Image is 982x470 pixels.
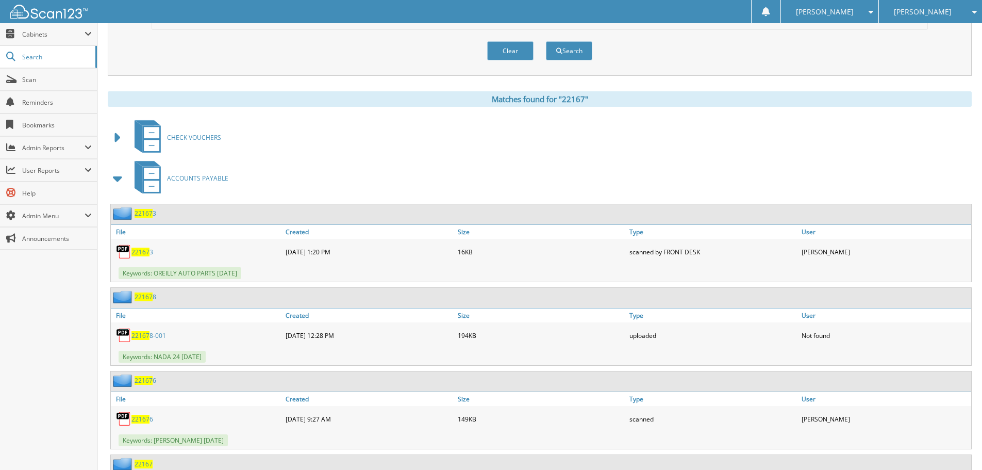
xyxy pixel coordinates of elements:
div: 194KB [455,325,627,346]
a: 221676 [131,415,153,424]
span: Help [22,189,92,198]
span: 22167 [135,293,153,301]
button: Clear [487,41,534,60]
span: 22167 [131,248,149,256]
a: Type [627,309,799,322]
span: 22167 [135,209,153,218]
span: Cabinets [22,30,85,39]
div: [DATE] 1:20 PM [283,241,455,262]
a: Size [455,392,627,406]
a: Created [283,309,455,322]
img: folder2.png [113,207,135,220]
a: Size [455,225,627,239]
img: PDF.png [116,244,131,260]
div: uploaded [627,325,799,346]
span: [PERSON_NAME] [796,9,854,15]
div: Matches found for "22167" [108,91,972,107]
span: 22167 [131,331,149,340]
span: 22167 [131,415,149,424]
a: Size [455,309,627,322]
span: Scan [22,75,92,84]
div: 16KB [455,241,627,262]
a: File [111,392,283,406]
span: Bookmarks [22,121,92,129]
iframe: Chat Widget [930,420,982,470]
div: [PERSON_NAME] [799,409,971,429]
span: Keywords: [PERSON_NAME] [DATE] [119,434,228,446]
div: Not found [799,325,971,346]
a: 221673 [135,209,156,218]
a: File [111,309,283,322]
a: ACCOUNTS PAYABLE [128,158,228,199]
a: File [111,225,283,239]
div: scanned by FRONT DESK [627,241,799,262]
button: Search [546,41,592,60]
span: Keywords: OREILLY AUTO PARTS [DATE] [119,267,241,279]
span: Admin Menu [22,212,85,220]
div: [DATE] 12:28 PM [283,325,455,346]
img: PDF.png [116,328,131,343]
a: User [799,392,971,406]
a: Created [283,392,455,406]
img: PDF.png [116,411,131,427]
a: User [799,225,971,239]
a: CHECK VOUCHERS [128,117,221,158]
a: User [799,309,971,322]
img: scan123-logo-white.svg [10,5,88,19]
span: Keywords: NADA 24 [DATE] [119,351,206,363]
a: Type [627,392,799,406]
a: 221678 [135,293,156,301]
img: folder2.png [113,374,135,387]
span: Reminders [22,98,92,107]
a: Type [627,225,799,239]
div: scanned [627,409,799,429]
div: 149KB [455,409,627,429]
span: Admin Reports [22,143,85,152]
a: 221678-001 [131,331,166,340]
a: Created [283,225,455,239]
a: 22167 [135,460,153,468]
span: ACCOUNTS PAYABLE [167,174,228,183]
div: [PERSON_NAME] [799,241,971,262]
span: User Reports [22,166,85,175]
span: [PERSON_NAME] [894,9,952,15]
a: 221673 [131,248,153,256]
a: 221676 [135,376,156,385]
span: CHECK VOUCHERS [167,133,221,142]
span: Announcements [22,234,92,243]
img: folder2.png [113,290,135,303]
span: 22167 [135,376,153,385]
div: [DATE] 9:27 AM [283,409,455,429]
span: Search [22,53,90,61]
